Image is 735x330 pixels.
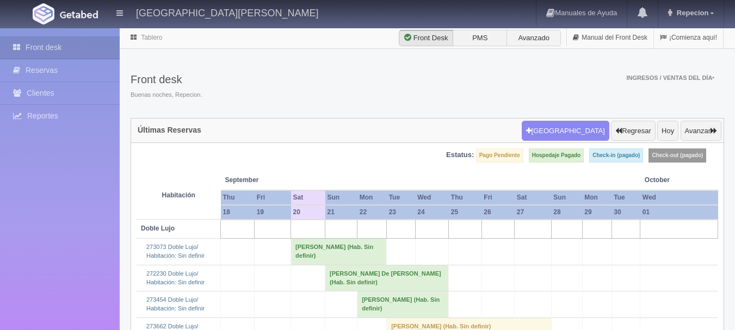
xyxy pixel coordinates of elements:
[481,205,515,220] th: 26
[654,27,723,48] a: ¡Comienza aquí!
[645,176,714,185] span: October
[648,148,706,163] label: Check-out (pagado)
[291,239,387,265] td: [PERSON_NAME] (Hab. Sin definir)
[131,73,202,85] h3: Front desk
[449,190,482,205] th: Thu
[446,150,474,160] label: Estatus:
[612,205,640,220] th: 30
[357,190,387,205] th: Mon
[33,3,54,24] img: Getabed
[522,121,609,141] button: [GEOGRAPHIC_DATA]
[611,121,655,141] button: Regresar
[357,291,449,317] td: [PERSON_NAME] (Hab. Sin definir)
[415,190,449,205] th: Wed
[141,34,162,41] a: Tablero
[589,148,643,163] label: Check-in (pagado)
[162,191,195,199] strong: Habitación
[387,190,416,205] th: Tue
[567,27,653,48] a: Manual del Front Desk
[146,270,205,285] a: 272230 Doble Lujo/Habitación: Sin definir
[221,190,255,205] th: Thu
[551,190,582,205] th: Sun
[325,190,357,205] th: Sun
[626,74,714,81] span: Ingresos / Ventas del día
[415,205,449,220] th: 24
[640,205,718,220] th: 01
[529,148,584,163] label: Hospedaje Pagado
[325,205,357,220] th: 21
[453,30,507,46] label: PMS
[515,205,551,220] th: 27
[146,244,205,259] a: 273073 Doble Lujo/Habitación: Sin definir
[449,205,482,220] th: 25
[476,148,523,163] label: Pago Pendiente
[325,265,449,291] td: [PERSON_NAME] De [PERSON_NAME] (Hab. Sin definir)
[657,121,678,141] button: Hoy
[136,5,318,19] h4: [GEOGRAPHIC_DATA][PERSON_NAME]
[225,176,287,185] span: September
[399,30,453,46] label: Front Desk
[291,190,325,205] th: Sat
[507,30,561,46] label: Avanzado
[582,205,612,220] th: 29
[640,190,718,205] th: Wed
[291,205,325,220] th: 20
[582,190,612,205] th: Mon
[681,121,721,141] button: Avanzar
[255,190,291,205] th: Fri
[141,225,175,232] b: Doble Lujo
[146,296,205,312] a: 273454 Doble Lujo/Habitación: Sin definir
[387,205,416,220] th: 23
[515,190,551,205] th: Sat
[60,10,98,18] img: Getabed
[221,205,255,220] th: 18
[551,205,582,220] th: 28
[612,190,640,205] th: Tue
[255,205,291,220] th: 19
[674,9,709,17] span: Repecion
[357,205,387,220] th: 22
[481,190,515,205] th: Fri
[138,126,201,134] h4: Últimas Reservas
[131,91,202,99] span: Buenas noches, Repecion.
